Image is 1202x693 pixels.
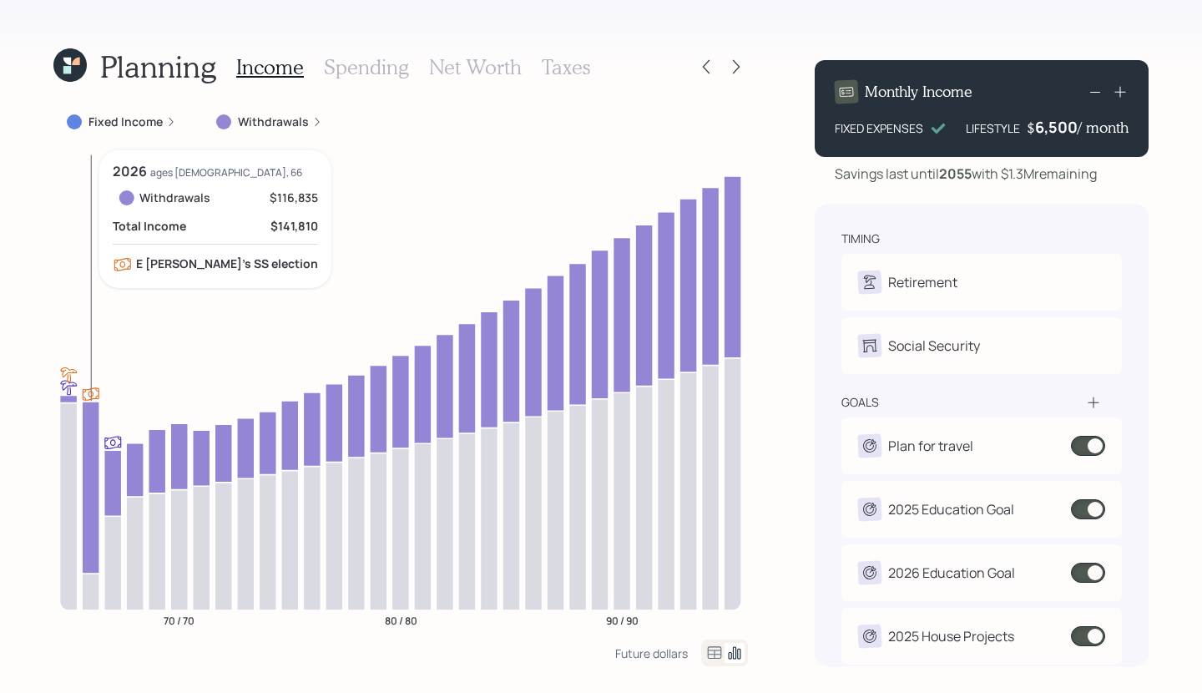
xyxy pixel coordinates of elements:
[1027,119,1035,137] h4: $
[865,83,972,101] h4: Monthly Income
[88,114,163,130] label: Fixed Income
[841,394,879,411] div: goals
[966,119,1020,137] div: LIFESTYLE
[841,230,880,247] div: timing
[542,55,590,79] h3: Taxes
[888,272,957,292] div: Retirement
[1035,117,1078,137] div: 6,500
[164,613,194,627] tspan: 70 / 70
[100,48,216,84] h1: Planning
[835,119,923,137] div: FIXED EXPENSES
[615,645,688,661] div: Future dollars
[888,626,1014,646] div: 2025 House Projects
[236,55,304,79] h3: Income
[606,613,639,627] tspan: 90 / 90
[238,114,309,130] label: Withdrawals
[1078,119,1129,137] h4: / month
[429,55,522,79] h3: Net Worth
[324,55,409,79] h3: Spending
[888,499,1014,519] div: 2025 Education Goal
[888,336,980,356] div: Social Security
[888,563,1015,583] div: 2026 Education Goal
[385,613,417,627] tspan: 80 / 80
[888,436,973,456] div: Plan for travel
[939,164,972,183] b: 2055
[835,164,1097,184] div: Savings last until with $1.3M remaining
